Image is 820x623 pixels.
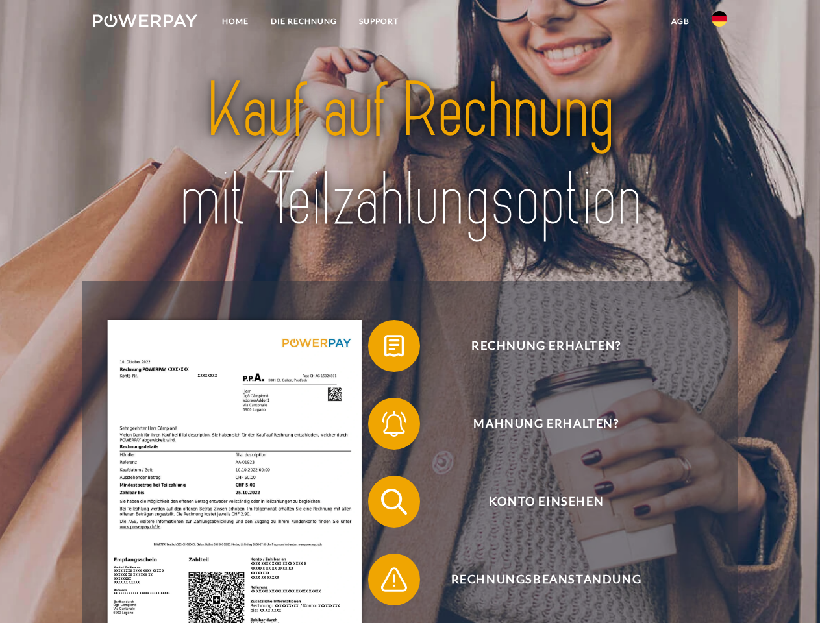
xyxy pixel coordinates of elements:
button: Rechnungsbeanstandung [368,554,706,605]
img: logo-powerpay-white.svg [93,14,197,27]
button: Konto einsehen [368,476,706,528]
a: Home [211,10,260,33]
button: Rechnung erhalten? [368,320,706,372]
img: qb_warning.svg [378,563,410,596]
img: qb_search.svg [378,485,410,518]
img: title-powerpay_de.svg [124,62,696,249]
img: qb_bill.svg [378,330,410,362]
span: Konto einsehen [387,476,705,528]
a: SUPPORT [348,10,410,33]
a: agb [660,10,701,33]
span: Mahnung erhalten? [387,398,705,450]
img: de [712,11,727,27]
span: Rechnung erhalten? [387,320,705,372]
button: Mahnung erhalten? [368,398,706,450]
img: qb_bell.svg [378,408,410,440]
a: DIE RECHNUNG [260,10,348,33]
span: Rechnungsbeanstandung [387,554,705,605]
